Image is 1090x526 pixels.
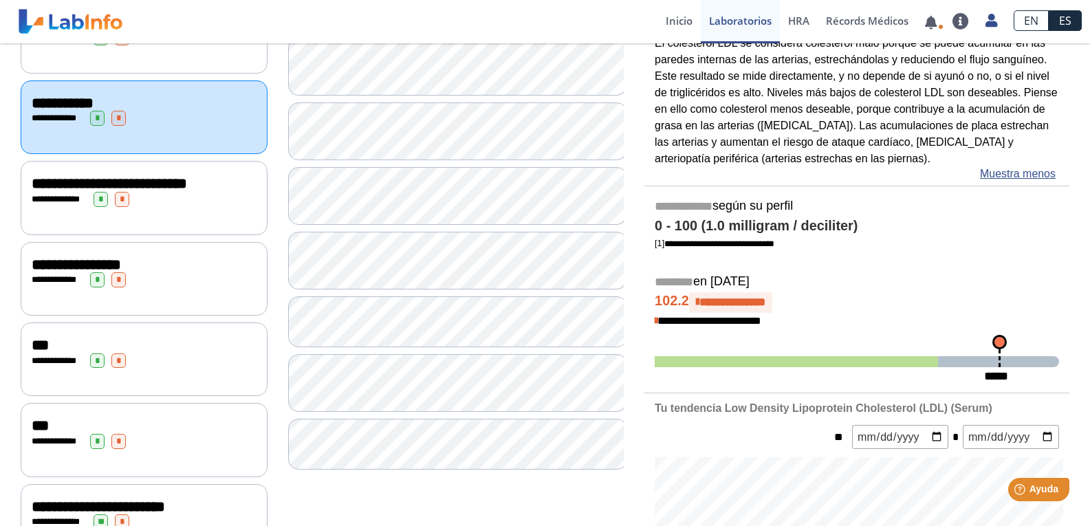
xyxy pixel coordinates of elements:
[655,35,1059,166] p: El colesterol LDL se considera colesterol malo porque se puede acumular en las paredes internas d...
[963,425,1059,449] input: mm/dd/yyyy
[788,14,809,28] span: HRA
[655,199,1059,215] h5: según su perfil
[852,425,948,449] input: mm/dd/yyyy
[1049,10,1082,31] a: ES
[655,218,1059,234] h4: 0 - 100 (1.0 milligram / deciliter)
[655,274,1059,290] h5: en [DATE]
[655,402,992,414] b: Tu tendencia Low Density Lipoprotein Cholesterol (LDL) (Serum)
[655,238,774,248] a: [1]
[1014,10,1049,31] a: EN
[968,472,1075,511] iframe: Help widget launcher
[980,166,1056,182] a: Muestra menos
[655,292,1059,313] h4: 102.2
